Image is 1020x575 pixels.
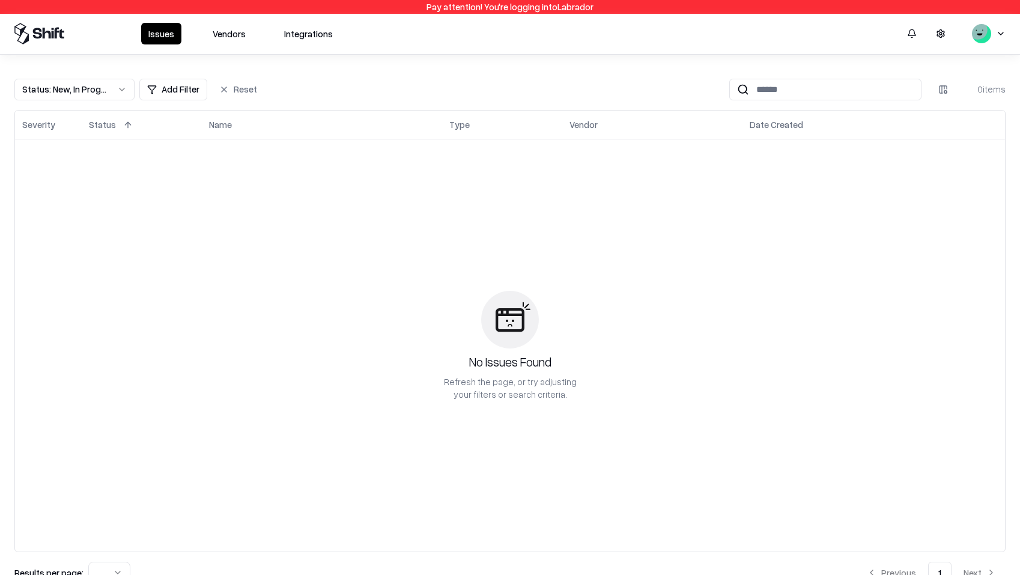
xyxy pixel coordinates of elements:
[209,118,232,131] div: Name
[89,118,116,131] div: Status
[212,79,264,100] button: Reset
[141,23,181,44] button: Issues
[443,376,577,401] div: Refresh the page, or try adjusting your filters or search criteria.
[750,118,803,131] div: Date Created
[22,83,108,96] div: Status : New, In Progress
[22,118,55,131] div: Severity
[139,79,207,100] button: Add Filter
[449,118,470,131] div: Type
[205,23,253,44] button: Vendors
[569,118,598,131] div: Vendor
[958,83,1006,96] div: 0 items
[469,353,551,371] div: No Issues Found
[277,23,340,44] button: Integrations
